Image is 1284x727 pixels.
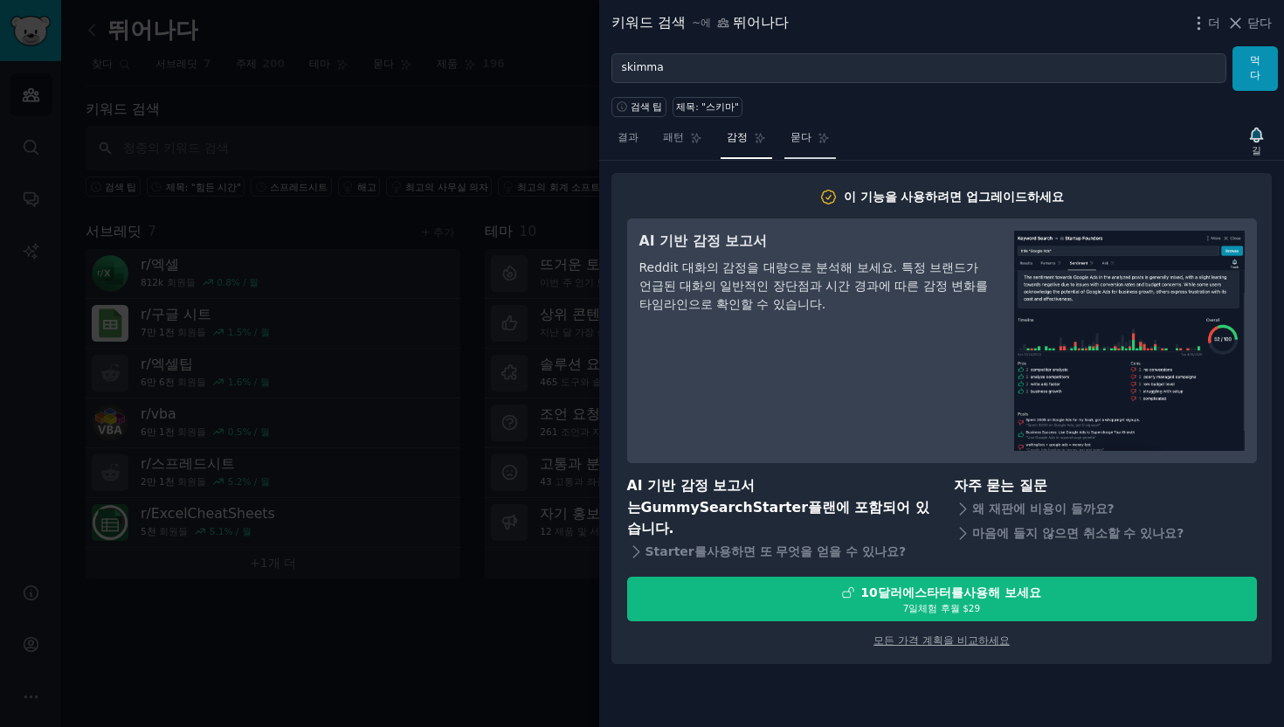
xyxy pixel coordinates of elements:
[657,124,708,160] a: 패턴
[631,101,662,112] font: 검색 팁
[1208,16,1220,30] font: 더
[784,124,836,160] a: 묻다
[1190,14,1220,32] button: 더
[1247,16,1272,30] font: 닫다
[618,131,639,143] font: 결과
[972,526,1184,540] font: 마음에 들지 않으면 취소할 수 있나요?
[1014,231,1245,451] img: AI 기반 감정 보고서
[1250,54,1260,82] font: 먹다
[844,190,1065,204] font: 이 기능을 사용하려면 업그레이드하세요
[873,634,1010,647] a: 모든 가격 계획을 비교하세요
[721,124,772,160] a: 감정
[611,14,686,31] font: 키워드 검색
[954,477,1047,494] font: 자주 묻는 질문
[727,131,748,143] font: 감정
[676,101,739,112] font: 제목: "스키마"
[611,124,645,160] a: 결과
[1252,145,1261,156] font: 길
[627,499,929,537] font: 에 포함되어 있습니다.
[627,477,756,516] font: AI 기반 감정 보고서는
[969,603,980,613] font: 29
[903,603,919,613] font: 7일
[950,603,969,613] font: 월 $
[611,53,1226,83] input: 귀하의 사업과 관련된 키워드를 시도해 보세요
[972,502,1115,516] font: 왜 재판에 비용이 들까요?
[753,499,808,516] font: Starter
[641,499,753,516] font: GummySearch
[1241,123,1272,160] button: 길
[790,131,811,143] font: 묻다
[673,97,743,117] a: 제목: "스키마"
[808,499,836,516] font: 플랜
[963,585,1041,599] font: 사용해 보세요
[733,14,789,31] font: 뛰어나다
[899,544,906,558] font: ?
[902,585,915,599] font: 에
[639,232,768,249] font: AI 기반 감정 보고서
[639,260,989,311] font: Reddit 대화의 감정을 대량으로 분석해 보세요. 특정 브랜드가 언급된 대화의 일반적인 장단점과 시간 경과에 따른 감정 변화를 타임라인으로 확인할 수 있습니다.
[611,97,666,117] button: 검색 팁
[627,577,1257,621] button: 10달러에스타터를사용해 보세요7일체험 후월 $29
[915,585,963,599] font: 스타터를
[692,17,711,29] font: ~에
[860,585,901,599] font: 10달러
[663,131,684,143] font: 패턴
[1232,46,1278,91] button: 먹다
[707,544,899,558] font: 사용하면 또 무엇을 얻을 수 있나요
[918,603,949,613] font: 체험 후
[1226,14,1273,32] button: 닫다
[645,544,707,558] font: Starter를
